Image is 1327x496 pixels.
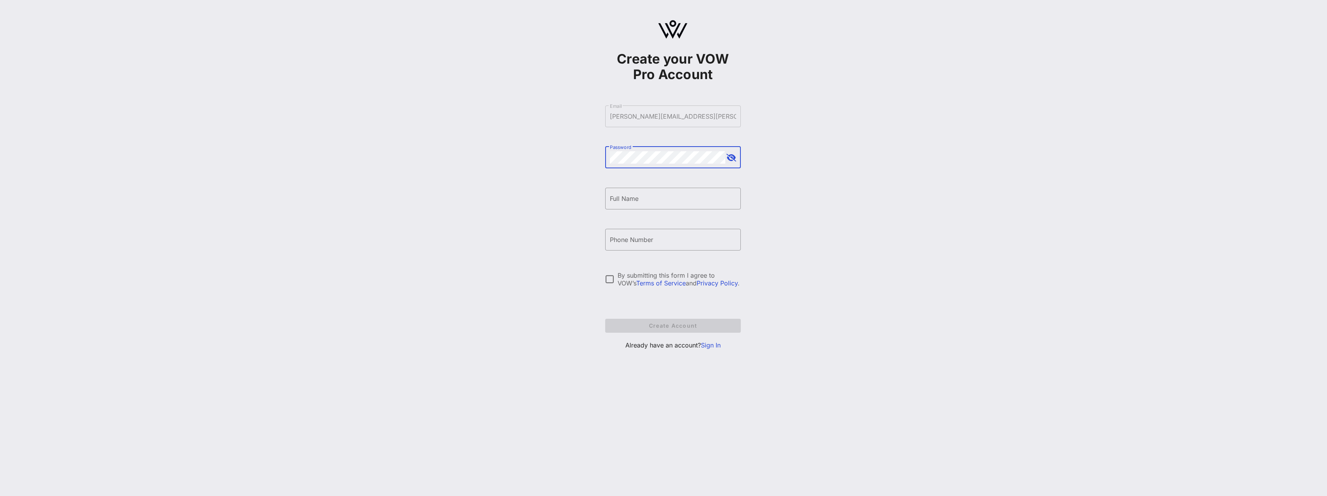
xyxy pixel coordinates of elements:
[610,144,632,150] label: Password
[618,271,741,287] div: By submitting this form I agree to VOW’s and .
[701,341,721,349] a: Sign In
[726,154,736,162] button: append icon
[636,279,686,287] a: Terms of Service
[697,279,738,287] a: Privacy Policy
[605,340,741,350] p: Already have an account?
[658,20,687,39] img: logo.svg
[605,51,741,82] h1: Create your VOW Pro Account
[610,103,622,109] label: Email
